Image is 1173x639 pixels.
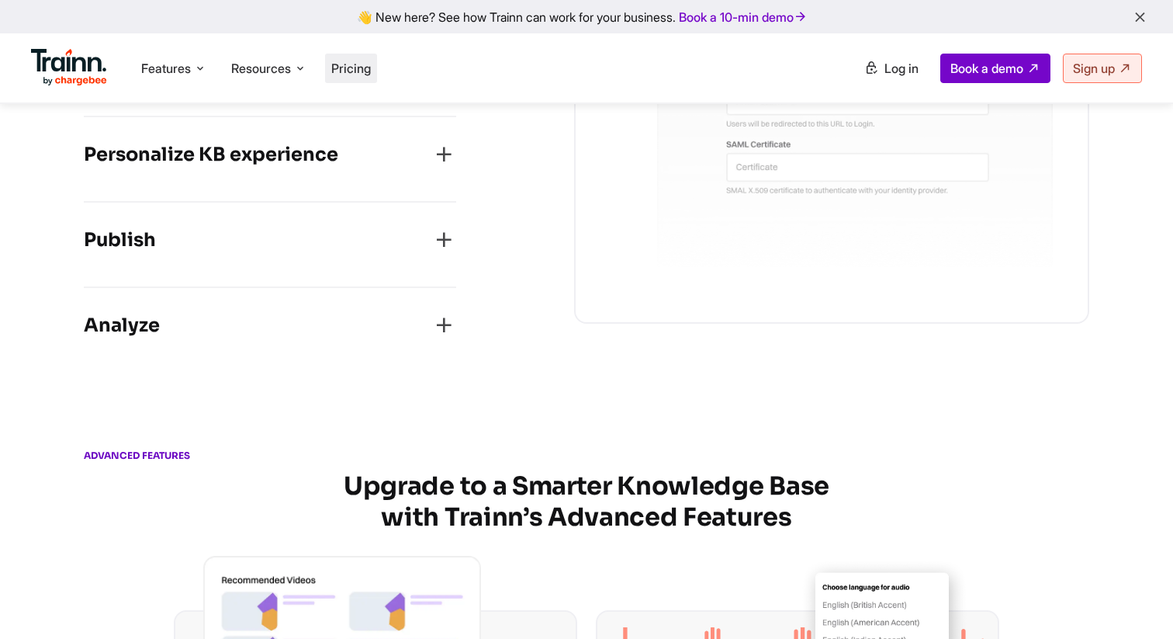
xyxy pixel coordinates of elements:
[940,54,1050,83] a: Book a demo
[1095,564,1173,639] iframe: Chat Widget
[676,6,811,28] a: Book a 10-min demo
[884,61,919,76] span: Log in
[9,9,1164,24] div: 👋 New here? See how Trainn can work for your business.
[1073,61,1115,76] span: Sign up
[141,60,191,77] span: Features
[84,450,1089,461] p: ADVANCED FEATURES
[231,60,291,77] span: Resources
[84,471,1089,533] h2: Upgrade to a Smarter Knowledge Base with Trainn’s Advanced Features
[950,61,1023,76] span: Book a demo
[855,54,928,82] a: Log in
[84,142,338,167] h4: Personalize KB experience
[331,61,371,76] a: Pricing
[84,227,156,252] h4: Publish
[84,313,160,338] h4: Analyze
[1063,54,1142,83] a: Sign up
[31,49,107,86] img: Trainn Logo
